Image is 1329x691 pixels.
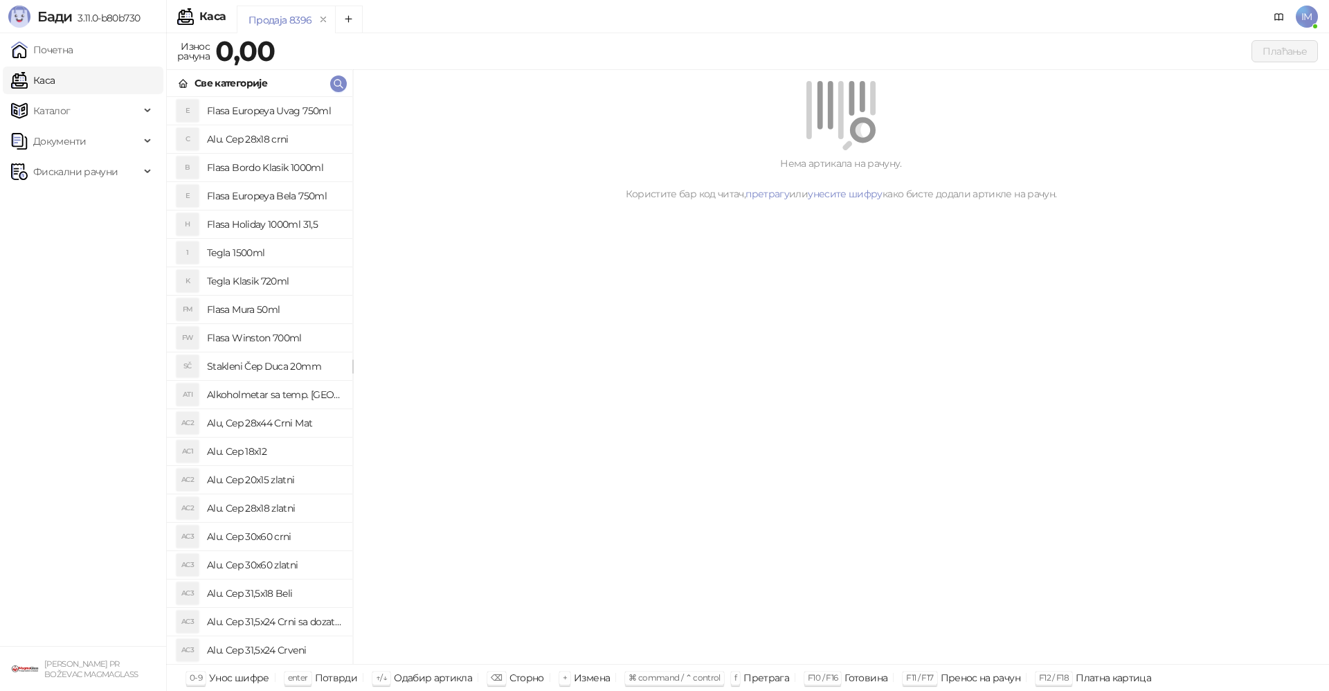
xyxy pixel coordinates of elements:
[177,497,199,519] div: AC2
[906,672,933,683] span: F11 / F17
[207,440,341,463] h4: Alu. Cep 18x12
[177,639,199,661] div: AC3
[177,611,199,633] div: AC3
[177,242,199,264] div: 1
[376,672,387,683] span: ↑/↓
[808,672,838,683] span: F10 / F16
[11,655,39,683] img: 64x64-companyLogo-1893ffd3-f8d7-40ed-872e-741d608dc9d9.png
[207,469,341,491] h4: Alu. Cep 20x15 zlatni
[11,66,55,94] a: Каса
[190,672,202,683] span: 0-9
[33,97,71,125] span: Каталог
[207,412,341,434] h4: Alu, Cep 28x44 Crni Mat
[207,242,341,264] h4: Tegla 1500ml
[177,412,199,434] div: AC2
[745,188,789,200] a: претрагу
[11,36,73,64] a: Почетна
[33,127,86,155] span: Документи
[199,11,226,22] div: Каса
[167,97,352,664] div: grid
[734,672,736,683] span: f
[207,327,341,349] h4: Flasa Winston 700ml
[209,669,269,687] div: Унос шифре
[177,185,199,207] div: E
[1268,6,1290,28] a: Документација
[207,384,341,406] h4: Alkoholmetar sa temp. [GEOGRAPHIC_DATA]
[177,298,199,321] div: FM
[315,669,358,687] div: Потврди
[177,440,199,463] div: AC1
[207,639,341,661] h4: Alu. Cep 31,5x24 Crveni
[177,327,199,349] div: FW
[207,611,341,633] h4: Alu. Cep 31,5x24 Crni sa dozatorom
[215,34,275,68] strong: 0,00
[207,554,341,576] h4: Alu. Cep 30x60 zlatni
[177,469,199,491] div: AC2
[177,213,199,235] div: H
[177,582,199,604] div: AC3
[314,14,332,26] button: remove
[207,270,341,292] h4: Tegla Klasik 720ml
[207,582,341,604] h4: Alu. Cep 31,5x18 Beli
[207,213,341,235] h4: Flasa Holiday 1000ml 31,5
[177,554,199,576] div: AC3
[8,6,30,28] img: Logo
[394,669,472,687] div: Одабир артикла
[72,12,140,24] span: 3.11.0-b80b730
[248,12,311,28] div: Продаја 8396
[207,526,341,548] h4: Alu. Cep 30x60 crni
[207,185,341,207] h4: Flasa Europeya Bela 750ml
[207,298,341,321] h4: Flasa Mura 50ml
[207,355,341,377] h4: Stakleni Čep Duca 20mm
[37,8,72,25] span: Бади
[177,384,199,406] div: ATI
[1296,6,1318,28] span: IM
[808,188,883,200] a: унесите шифру
[288,672,308,683] span: enter
[563,672,567,683] span: +
[844,669,887,687] div: Готовина
[207,497,341,519] h4: Alu. Cep 28x18 zlatni
[743,669,789,687] div: Претрага
[33,158,118,186] span: Фискални рачуни
[509,669,544,687] div: Сторно
[574,669,610,687] div: Измена
[207,156,341,179] h4: Flasa Bordo Klasik 1000ml
[177,526,199,548] div: AC3
[195,75,267,91] div: Све категорије
[207,100,341,122] h4: Flasa Europeya Uvag 750ml
[177,270,199,292] div: K
[370,156,1312,201] div: Нема артикала на рачуну. Користите бар код читач, или како бисте додали артикле на рачун.
[629,672,721,683] span: ⌘ command / ⌃ control
[1076,669,1151,687] div: Платна картица
[174,37,213,65] div: Износ рачуна
[335,6,363,33] button: Add tab
[177,156,199,179] div: B
[177,100,199,122] div: E
[941,669,1020,687] div: Пренос на рачун
[177,128,199,150] div: C
[207,128,341,150] h4: Alu. Cep 28x18 crni
[44,659,138,679] small: [PERSON_NAME] PR BOŽEVAC MAGMAGLASS
[491,672,502,683] span: ⌫
[1251,40,1318,62] button: Плаћање
[177,355,199,377] div: SČ
[1039,672,1069,683] span: F12 / F18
